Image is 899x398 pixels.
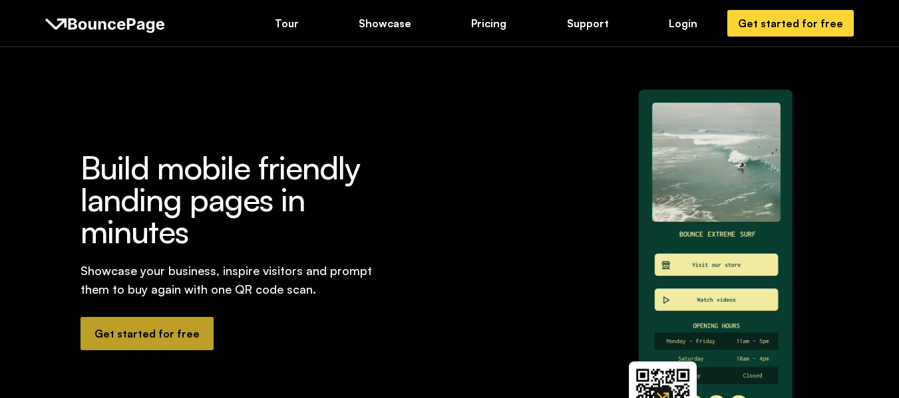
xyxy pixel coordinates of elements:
a: Showcase [349,11,421,35]
h1: Build mobile friendly landing pages in minutes [81,151,396,247]
a: Tour [266,11,308,35]
div: Get started for free [94,326,200,341]
a: Login [659,11,707,35]
div: Support [567,16,609,31]
div: Pricing [471,16,506,31]
a: Support [558,11,618,35]
a: Get started for free [727,10,854,37]
div: Get started for free [738,16,843,31]
div: Showcase your business, inspire visitors and prompt them to buy again with one QR code scan. [81,261,396,298]
a: Pricing [462,11,516,35]
a: Get started for free [81,317,214,350]
div: Tour [275,16,299,31]
div: Showcase [359,16,411,31]
div: Login [669,16,697,31]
